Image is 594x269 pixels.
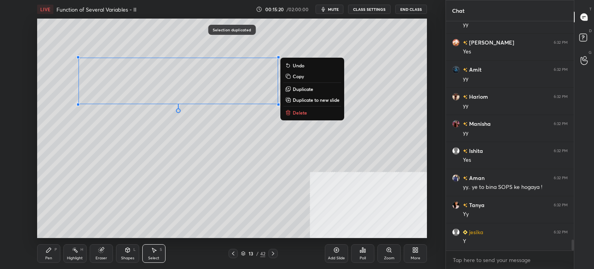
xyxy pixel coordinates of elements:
div: Select [148,256,159,260]
div: Highlight [67,256,83,260]
h6: Aman [468,174,485,182]
h6: [PERSON_NAME] [468,38,514,46]
div: Zoom [384,256,394,260]
p: D [589,28,592,34]
div: yy.. ye to bina SOPS ke hogaya ! [463,183,568,191]
button: Duplicate to new slide [283,95,341,105]
div: Yes [463,48,568,56]
button: End Class [395,5,427,14]
div: Pen [45,256,52,260]
span: mute [328,7,339,12]
div: LIVE [37,5,53,14]
div: yy [463,21,568,29]
img: 3 [452,39,460,46]
div: Eraser [96,256,107,260]
img: 3de543bb28a8439e9a8f5ef766a76988.jpg [452,66,460,74]
button: Duplicate [283,84,341,94]
img: no-rating-badge.077c3623.svg [463,203,468,207]
div: yy [463,102,568,110]
div: 6:32 PM [554,122,568,126]
div: P [55,248,57,252]
button: mute [316,5,343,14]
p: Undo [293,62,304,69]
div: L [133,248,136,252]
p: Selection duplicated [213,28,251,32]
div: grid [446,21,574,250]
p: Duplicate to new slide [293,97,340,103]
h6: Manisha [468,120,491,128]
img: no-rating-badge.077c3623.svg [463,68,468,72]
img: no-rating-badge.077c3623.svg [463,41,468,45]
div: Shapes [121,256,134,260]
div: 42 [260,250,265,257]
div: Yy [463,211,568,218]
img: 114ee27e95f24a41b24e8f0bba361cb3.jpg [452,174,460,182]
img: 7e712c5f3f044ee8a16dbad50db7259c.jpg [452,93,460,101]
img: 8c3e42cebe0e4cd68b908e3707caa537.jpg [452,120,460,128]
div: 6:32 PM [554,149,568,153]
div: 6:32 PM [554,230,568,235]
div: yy [463,129,568,137]
img: no-rating-badge.077c3623.svg [463,95,468,99]
h6: Ishita [468,147,483,155]
div: 6:32 PM [554,40,568,45]
img: no-rating-badge.077c3623.svg [463,176,468,180]
button: Undo [283,61,341,70]
div: Yes [463,156,568,164]
button: Copy [283,72,341,81]
div: S [160,248,162,252]
h4: Function of Several Variables - II [56,6,137,13]
div: 6:32 PM [554,94,568,99]
p: Duplicate [293,86,313,92]
div: Add Slide [328,256,345,260]
p: Copy [293,73,304,79]
p: G [589,50,592,55]
div: / [256,251,259,256]
h6: Tanya [468,201,485,209]
p: Chat [446,0,471,21]
div: Poll [360,256,366,260]
button: Delete [283,108,341,117]
div: 13 [247,251,255,256]
div: 6:32 PM [554,67,568,72]
img: Learner_Badge_beginner_1_8b307cf2a0.svg [463,230,468,235]
div: 6:32 PM [554,203,568,207]
h6: Amit [468,65,481,74]
img: default.png [452,228,460,236]
p: T [589,6,592,12]
div: yy [463,75,568,83]
img: c1e08a2324d447b3ab53ec8857b5c3a6.jpg [452,201,460,209]
img: no-rating-badge.077c3623.svg [463,122,468,126]
img: default.png [452,147,460,155]
div: More [411,256,420,260]
h6: Hariom [468,93,488,101]
button: CLASS SETTINGS [348,5,391,14]
div: Y [463,238,568,245]
div: H [80,248,83,252]
p: Delete [293,110,307,116]
img: no-rating-badge.077c3623.svg [463,149,468,153]
h6: jesika [468,228,483,236]
div: 6:32 PM [554,176,568,180]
